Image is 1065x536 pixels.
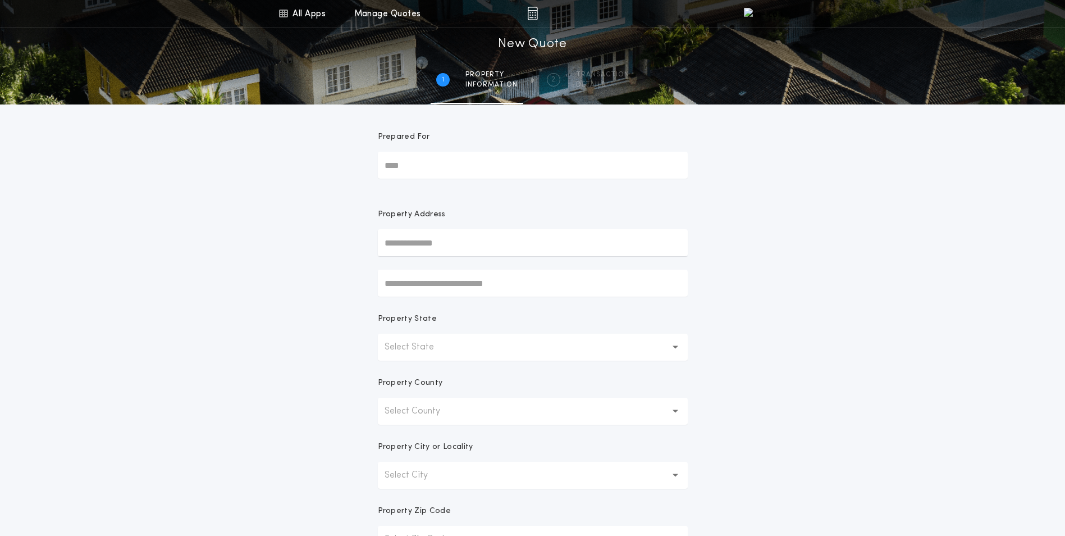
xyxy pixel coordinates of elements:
span: Transaction [576,70,629,79]
p: Property Address [378,209,688,220]
img: img [527,7,538,20]
span: Property [465,70,518,79]
p: Select City [385,469,446,482]
h2: 1 [442,75,444,84]
button: Select State [378,334,688,361]
input: Prepared For [378,152,688,179]
span: information [465,80,518,89]
p: Select State [385,340,452,354]
button: Select City [378,462,688,489]
button: Select County [378,398,688,425]
h1: New Quote [498,35,566,53]
p: Property Zip Code [378,506,451,517]
p: Property State [378,314,437,325]
p: Property City or Locality [378,442,473,453]
span: details [576,80,629,89]
p: Prepared For [378,131,430,143]
h2: 2 [551,75,555,84]
p: Property County [378,378,443,389]
p: Select County [385,405,458,418]
img: vs-icon [744,8,783,19]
